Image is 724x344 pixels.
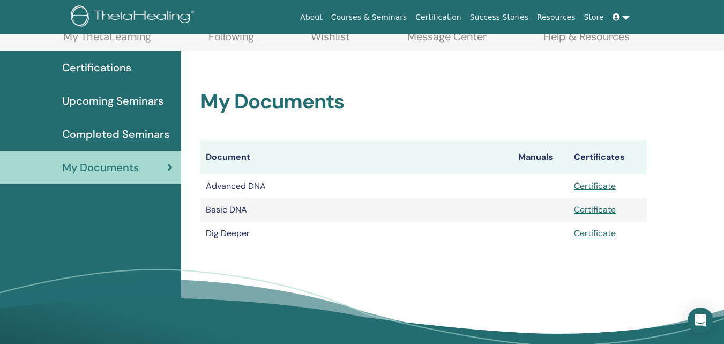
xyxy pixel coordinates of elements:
div: Open Intercom Messenger [688,308,713,333]
span: Upcoming Seminars [62,93,163,109]
img: logo.png [71,5,199,30]
a: Message Center [407,30,487,51]
a: Certificate [574,204,616,215]
td: Basic DNA [200,198,513,222]
a: Success Stories [466,8,533,27]
span: Certifications [62,60,131,76]
a: Help & Resources [543,30,630,51]
a: Following [208,30,254,51]
th: Document [200,140,513,174]
a: Store [580,8,608,27]
th: Manuals [513,140,569,174]
td: Dig Deeper [200,222,513,245]
a: Resources [533,8,580,27]
span: My Documents [62,159,139,175]
a: About [296,8,326,27]
a: Wishlist [311,30,350,51]
a: Certificate [574,180,616,192]
h2: My Documents [200,90,647,114]
a: Certificate [574,228,616,239]
span: Completed Seminars [62,126,169,142]
a: My ThetaLearning [63,30,151,51]
a: Certification [411,8,465,27]
td: Advanced DNA [200,174,513,198]
th: Certificates [569,140,647,174]
a: Courses & Seminars [327,8,412,27]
